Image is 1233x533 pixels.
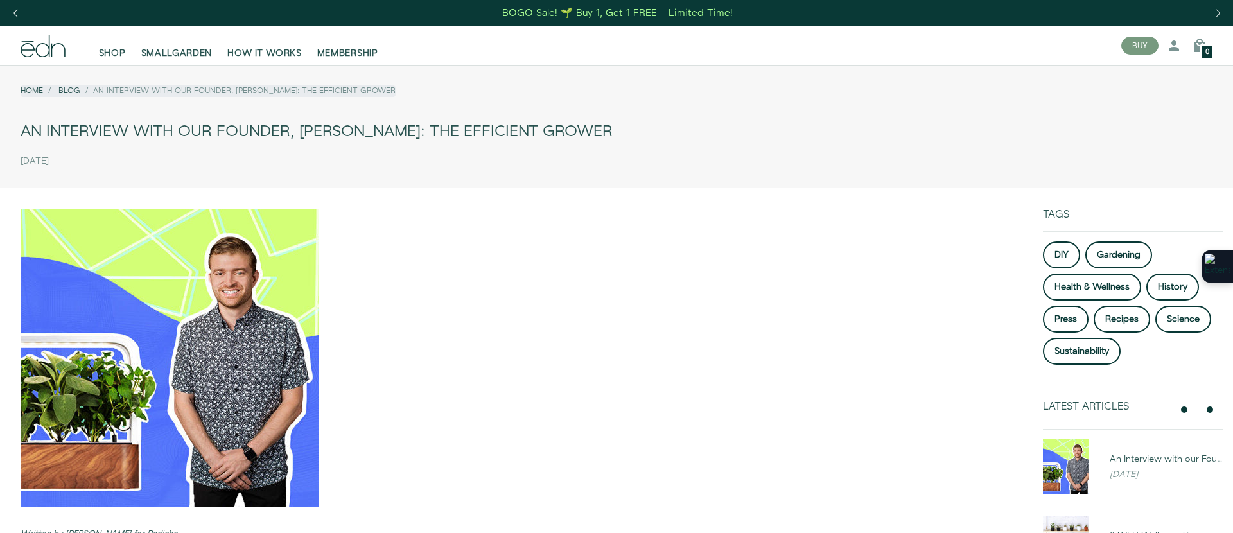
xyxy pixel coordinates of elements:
span: HOW IT WORKS [227,47,301,60]
div: An Interview with our Founder, [PERSON_NAME]: The Efficient Grower [1110,453,1223,466]
iframe: Opens a widget where you can find more information [1133,494,1220,527]
span: MEMBERSHIP [317,47,378,60]
a: SHOP [91,31,134,60]
a: SMALLGARDEN [134,31,220,60]
img: An Interview with our Founder, Ryan Woltz: The Efficient Grower [1043,439,1089,494]
a: BOGO Sale! 🌱 Buy 1, Get 1 FREE – Limited Time! [502,3,735,23]
a: Science [1155,306,1211,333]
div: BOGO Sale! 🌱 Buy 1, Get 1 FREE – Limited Time! [502,6,733,20]
div: An Interview with our Founder, [PERSON_NAME]: The Efficient Grower [21,118,1212,146]
nav: breadcrumbs [21,85,396,96]
a: Press [1043,306,1089,333]
a: Health & Wellness [1043,274,1141,301]
a: DIY [1043,241,1080,268]
img: Extension Icon [1205,254,1230,279]
a: Recipes [1094,306,1150,333]
a: Gardening [1085,241,1152,268]
span: 0 [1205,49,1209,56]
img: An Interview with our Founder, Ryan Woltz: The Efficient Grower [21,209,319,507]
button: next [1202,402,1218,417]
button: BUY [1121,37,1159,55]
div: Tags [1043,209,1223,231]
em: [DATE] [1110,468,1138,481]
a: An Interview with our Founder, Ryan Woltz: The Efficient Grower An Interview with our Founder, [P... [1033,439,1233,494]
a: HOW IT WORKS [220,31,309,60]
a: History [1146,274,1199,301]
a: Blog [58,85,80,96]
button: previous [1176,402,1192,417]
span: SHOP [99,47,126,60]
div: Latest Articles [1043,401,1171,413]
li: An Interview with our Founder, [PERSON_NAME]: The Efficient Grower [80,85,396,96]
a: Home [21,85,43,96]
a: MEMBERSHIP [310,31,386,60]
time: [DATE] [21,156,49,167]
span: SMALLGARDEN [141,47,213,60]
a: Sustainability [1043,338,1121,365]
